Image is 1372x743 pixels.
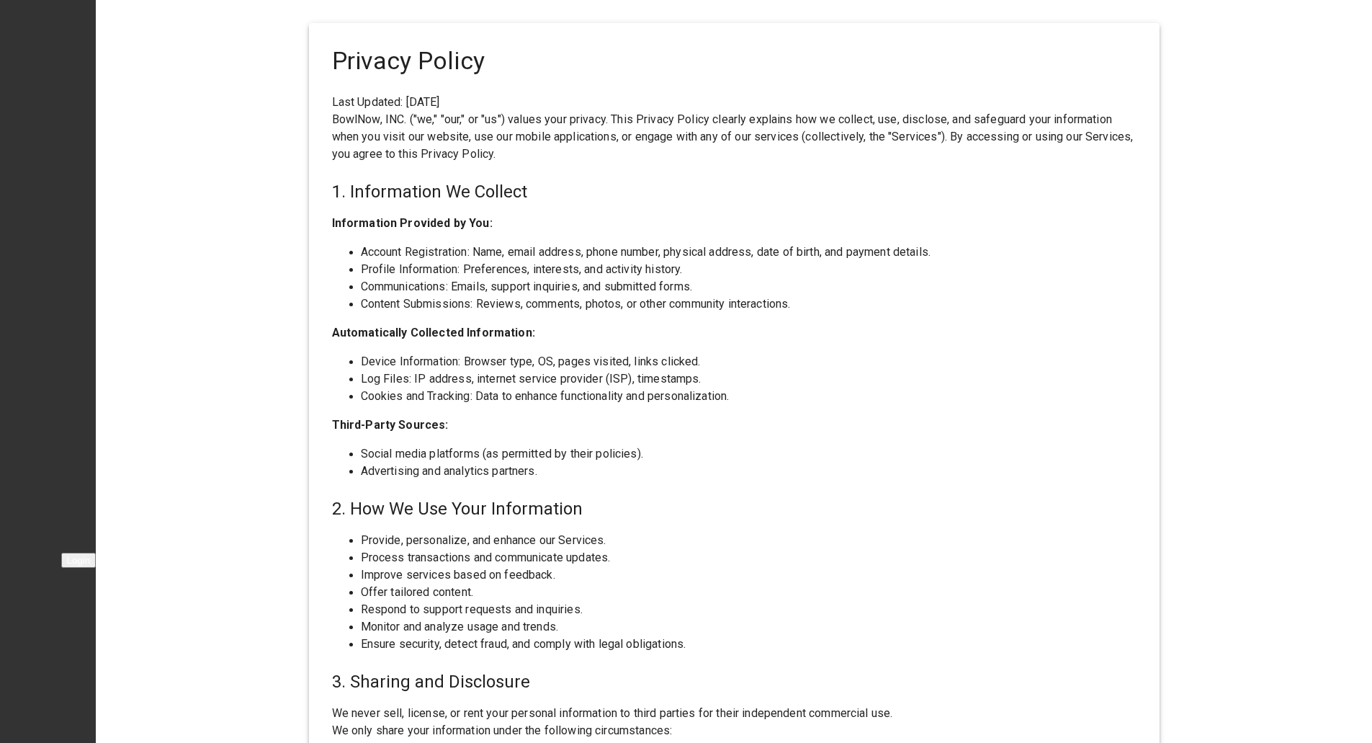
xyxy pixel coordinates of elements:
p: Offer tailored content. [361,584,1136,601]
p: BowlNow, INC. ("we," "our," or "us") values your privacy. This Privacy Policy clearly explains ho... [332,111,1136,163]
p: We only share your information under the following circumstances: [332,722,1136,739]
p: Improve services based on feedback. [361,566,1136,584]
p: Communications: Emails, support inquiries, and submitted forms. [361,278,1136,295]
h5: 3. Sharing and Disclosure [332,670,1136,693]
p: Log Files: IP address, internet service provider (ISP), timestamps. [361,370,1136,388]
p: Profile Information: Preferences, interests, and activity history. [361,261,1136,278]
img: logo [7,556,50,564]
h4: Privacy Policy [332,46,1136,76]
p: Last Updated: [DATE] [332,94,1136,111]
p: Account Registration: Name, email address, phone number, physical address, date of birth, and pay... [361,244,1136,261]
strong: Automatically Collected Information: [332,326,535,339]
p: Provide, personalize, and enhance our Services. [361,532,1136,549]
p: We never sell, license, or rent your personal information to third parties for their independent ... [332,705,1136,722]
p: Content Submissions: Reviews, comments, photos, or other community interactions. [361,295,1136,313]
p: Ensure security, detect fraud, and comply with legal obligations. [361,636,1136,653]
p: Process transactions and communicate updates. [361,549,1136,566]
h5: 1. Information We Collect [332,180,1136,203]
p: Social media platforms (as permitted by their policies). [361,445,1136,463]
p: Advertising and analytics partners. [361,463,1136,480]
p: Monitor and analyze usage and trends. [361,618,1136,636]
strong: Third-Party Sources: [332,418,449,432]
h5: 2. How We Use Your Information [332,497,1136,520]
p: Device Information: Browser type, OS, pages visited, links clicked. [361,353,1136,370]
button: Login [61,553,97,568]
strong: Information Provided by You: [332,216,493,230]
p: Cookies and Tracking: Data to enhance functionality and personalization. [361,388,1136,405]
p: Respond to support requests and inquiries. [361,601,1136,618]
